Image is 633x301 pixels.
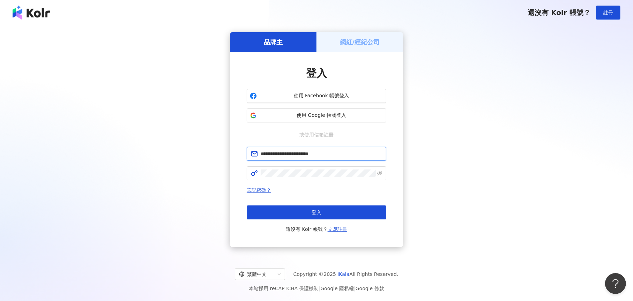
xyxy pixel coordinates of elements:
span: 登入 [306,67,327,79]
button: 登入 [247,205,386,219]
a: Google 條款 [356,286,384,291]
span: | [319,286,321,291]
span: 還沒有 Kolr 帳號？ [528,8,590,17]
span: 或使用信箱註冊 [295,131,338,138]
span: 使用 Google 帳號登入 [260,112,383,119]
h5: 品牌主 [264,38,283,46]
span: 還沒有 Kolr 帳號？ [286,225,347,233]
a: 立即註冊 [328,226,347,232]
span: | [354,286,356,291]
span: 使用 Facebook 帳號登入 [260,92,383,99]
img: logo [13,6,50,20]
span: eye-invisible [377,171,382,176]
a: iKala [338,271,350,277]
span: 註冊 [603,10,613,15]
a: 忘記密碼？ [247,187,271,193]
button: 註冊 [596,6,620,20]
div: 繁體中文 [239,269,275,280]
iframe: Help Scout Beacon - Open [605,273,626,294]
span: 本站採用 reCAPTCHA 保護機制 [249,284,384,293]
h5: 網紅/經紀公司 [340,38,380,46]
button: 使用 Facebook 帳號登入 [247,89,386,103]
span: Copyright © 2025 All Rights Reserved. [293,270,399,278]
span: 登入 [312,210,321,215]
a: Google 隱私權 [320,286,354,291]
button: 使用 Google 帳號登入 [247,108,386,122]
